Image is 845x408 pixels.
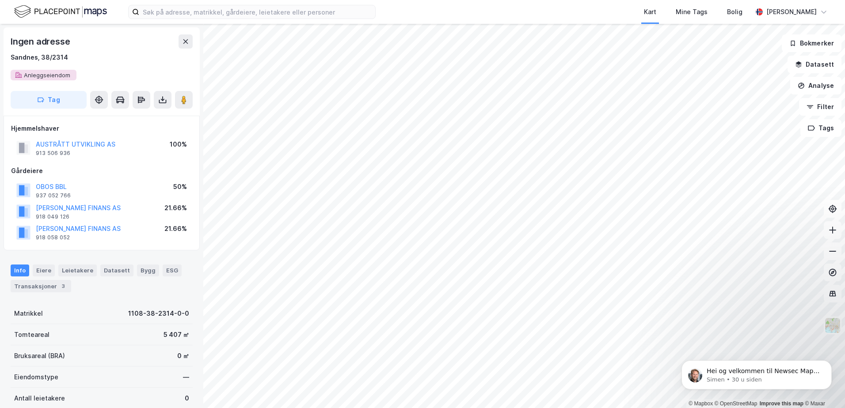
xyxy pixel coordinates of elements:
[58,264,97,276] div: Leietakere
[11,52,68,63] div: Sandnes, 38/2314
[11,123,192,134] div: Hjemmelshaver
[14,393,65,404] div: Antall leietakere
[11,34,72,49] div: Ingen adresse
[799,98,841,116] button: Filter
[36,213,69,220] div: 918 049 126
[715,400,757,407] a: OpenStreetMap
[164,203,187,213] div: 21.66%
[824,317,841,334] img: Z
[14,329,49,340] div: Tomteareal
[59,282,68,291] div: 3
[11,166,192,176] div: Gårdeiere
[164,223,187,234] div: 21.66%
[760,400,803,407] a: Improve this map
[11,264,29,276] div: Info
[33,264,55,276] div: Eiere
[173,181,187,192] div: 50%
[800,119,841,137] button: Tags
[766,7,817,17] div: [PERSON_NAME]
[788,56,841,73] button: Datasett
[14,372,58,382] div: Eiendomstype
[689,400,713,407] a: Mapbox
[164,329,189,340] div: 5 407 ㎡
[36,234,70,241] div: 918 058 052
[185,393,189,404] div: 0
[11,91,87,109] button: Tag
[782,34,841,52] button: Bokmerker
[163,264,182,276] div: ESG
[790,77,841,94] button: Analyse
[139,5,375,19] input: Søk på adresse, matrikkel, gårdeiere, leietakere eller personer
[644,7,656,17] div: Kart
[36,192,71,199] div: 937 052 766
[137,264,159,276] div: Bygg
[128,308,189,319] div: 1108-38-2314-0-0
[668,342,845,404] iframe: Intercom notifications melding
[36,150,70,157] div: 913 506 936
[14,308,43,319] div: Matrikkel
[676,7,708,17] div: Mine Tags
[183,372,189,382] div: —
[727,7,742,17] div: Bolig
[14,4,107,19] img: logo.f888ab2527a4732fd821a326f86c7f29.svg
[170,139,187,150] div: 100%
[14,351,65,361] div: Bruksareal (BRA)
[11,280,71,292] div: Transaksjoner
[177,351,189,361] div: 0 ㎡
[100,264,133,276] div: Datasett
